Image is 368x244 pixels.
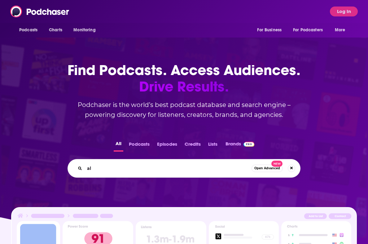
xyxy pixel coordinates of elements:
[19,26,37,34] span: Podcasts
[183,140,203,152] button: Credits
[127,140,151,152] button: Podcasts
[49,26,62,34] span: Charts
[226,140,254,152] a: BrandsPodchaser Pro
[289,24,332,36] button: open menu
[330,7,358,16] button: Log In
[331,24,353,36] button: open menu
[69,24,103,36] button: open menu
[293,26,323,34] span: For Podcasters
[271,161,283,167] span: New
[253,24,289,36] button: open menu
[10,6,70,17] img: Podchaser - Follow, Share and Rate Podcasts
[60,100,308,120] h2: Podchaser is the world’s best podcast database and search engine – powering discovery for listene...
[60,78,308,95] span: Drive Results.
[252,165,283,172] button: Open AdvancedNew
[206,140,219,152] button: Lists
[15,24,46,36] button: open menu
[17,213,352,221] img: Podcast Insights Header
[60,62,308,95] h1: Find Podcasts. Access Audiences.
[243,142,254,147] img: Podchaser Pro
[73,26,95,34] span: Monitoring
[335,26,345,34] span: More
[68,159,300,178] div: Search podcasts, credits, & more...
[85,163,252,173] input: Search podcasts, credits, & more...
[155,140,179,152] button: Episodes
[45,24,66,36] a: Charts
[254,166,280,170] span: Open Advanced
[114,140,123,152] button: All
[257,26,282,34] span: For Business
